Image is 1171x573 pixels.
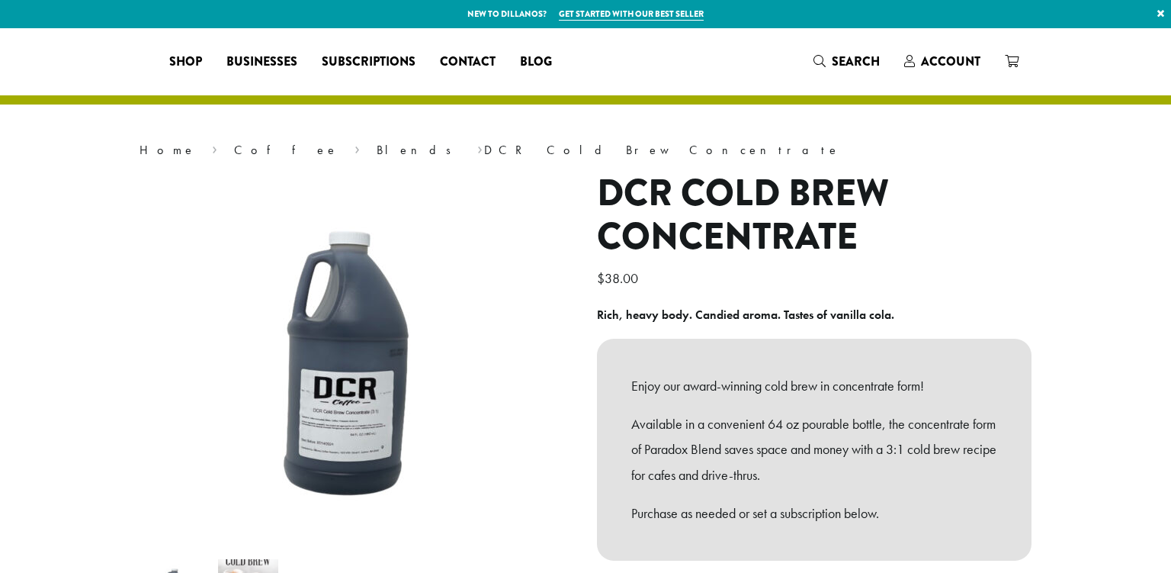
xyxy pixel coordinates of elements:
a: Coffee [234,142,338,158]
h1: DCR Cold Brew Concentrate [597,172,1031,259]
span: $ [597,269,605,287]
span: › [355,136,360,159]
nav: Breadcrumb [140,141,1031,159]
span: › [212,136,217,159]
span: Businesses [226,53,297,72]
span: Shop [169,53,202,72]
span: Account [921,53,980,70]
a: Shop [157,50,214,74]
span: Blog [520,53,552,72]
a: Blends [377,142,461,158]
bdi: 38.00 [597,269,642,287]
p: Enjoy our award-winning cold brew in concentrate form! [631,373,997,399]
span: Search [832,53,880,70]
a: Get started with our best seller [559,8,704,21]
span: › [477,136,483,159]
span: Contact [440,53,496,72]
p: Purchase as needed or set a subscription below. [631,501,997,526]
img: DCR Cold Brew Concentrate [166,172,547,553]
p: Available in a convenient 64 oz pourable bottle, the concentrate form of Paradox Blend saves spac... [631,411,997,488]
a: Search [801,49,892,74]
b: Rich, heavy body. Candied aroma. Tastes of vanilla cola. [597,307,894,323]
a: Home [140,142,196,158]
span: Subscriptions [322,53,415,72]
